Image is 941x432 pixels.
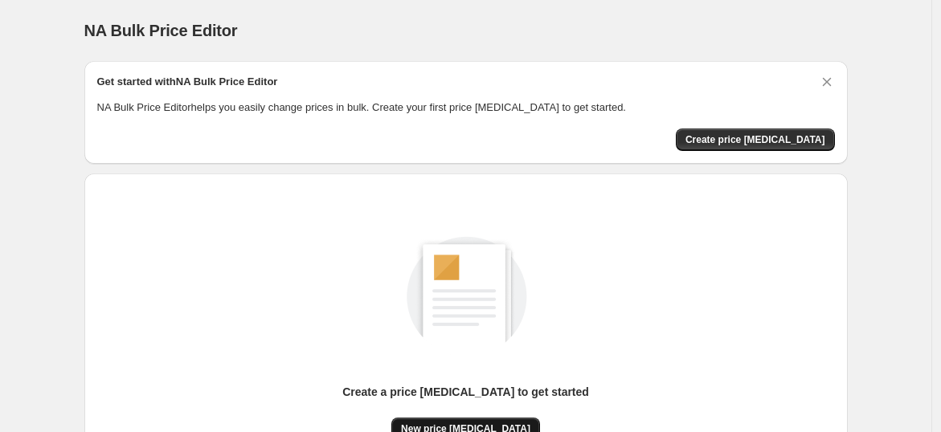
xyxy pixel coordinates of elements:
h2: Get started with NA Bulk Price Editor [97,74,278,90]
button: Dismiss card [819,74,835,90]
button: Create price change job [676,128,835,151]
p: Create a price [MEDICAL_DATA] to get started [342,384,589,400]
p: NA Bulk Price Editor helps you easily change prices in bulk. Create your first price [MEDICAL_DAT... [97,100,835,116]
span: Create price [MEDICAL_DATA] [685,133,825,146]
span: NA Bulk Price Editor [84,22,238,39]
